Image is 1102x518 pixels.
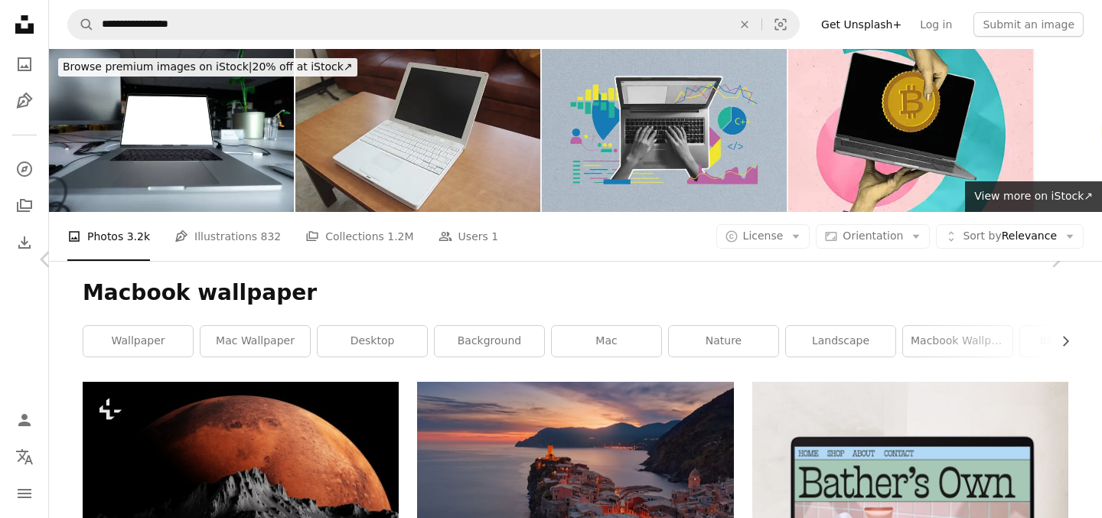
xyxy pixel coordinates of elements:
a: Log in [911,12,961,37]
a: nature [669,326,778,357]
a: a red moon rising over the top of a mountain [83,464,399,477]
a: View more on iStock↗ [965,181,1102,212]
form: Find visuals sitewide [67,9,800,40]
span: Orientation [843,230,903,242]
a: mac [552,326,661,357]
span: View more on iStock ↗ [974,190,1093,202]
button: Visual search [762,10,799,39]
span: 1.2M [387,228,413,245]
span: 832 [261,228,282,245]
a: Users 1 [439,212,499,261]
a: Photos [9,49,40,80]
button: Search Unsplash [68,10,94,39]
a: Collections 1.2M [305,212,413,261]
a: Illustrations 832 [174,212,281,261]
a: Explore [9,154,40,184]
span: License [743,230,784,242]
a: landscape [786,326,895,357]
img: Composite photo collage of hands type macbook keyboard screen interface settings statistics chart... [542,49,787,212]
button: License [716,224,810,249]
a: Illustrations [9,86,40,116]
span: Sort by [963,230,1001,242]
a: background [435,326,544,357]
button: Orientation [816,224,930,249]
a: Browse premium images on iStock|20% off at iStock↗ [49,49,367,86]
h1: Macbook wallpaper [83,279,1068,307]
a: aerial view of village on mountain cliff during orange sunset [417,480,733,494]
button: Menu [9,478,40,509]
button: scroll list to the right [1051,326,1068,357]
a: Log in / Sign up [9,405,40,435]
img: Vertical photo collage of people hands hold macbook device bitcoin coin earnings freelance miner ... [788,49,1033,212]
span: Browse premium images on iStock | [63,60,252,73]
a: mac wallpaper [201,326,310,357]
img: MacBook Mockup in office [49,49,294,212]
span: 20% off at iStock ↗ [63,60,353,73]
a: desktop [318,326,427,357]
button: Clear [728,10,761,39]
span: Relevance [963,229,1057,244]
a: wallpaper [83,326,193,357]
button: Submit an image [973,12,1084,37]
button: Language [9,441,40,472]
span: 1 [491,228,498,245]
img: old white macbook with black screen isolated and blurred background [295,49,540,212]
a: macbook wallpaper aesthetic [903,326,1012,357]
a: Get Unsplash+ [812,12,911,37]
button: Sort byRelevance [936,224,1084,249]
